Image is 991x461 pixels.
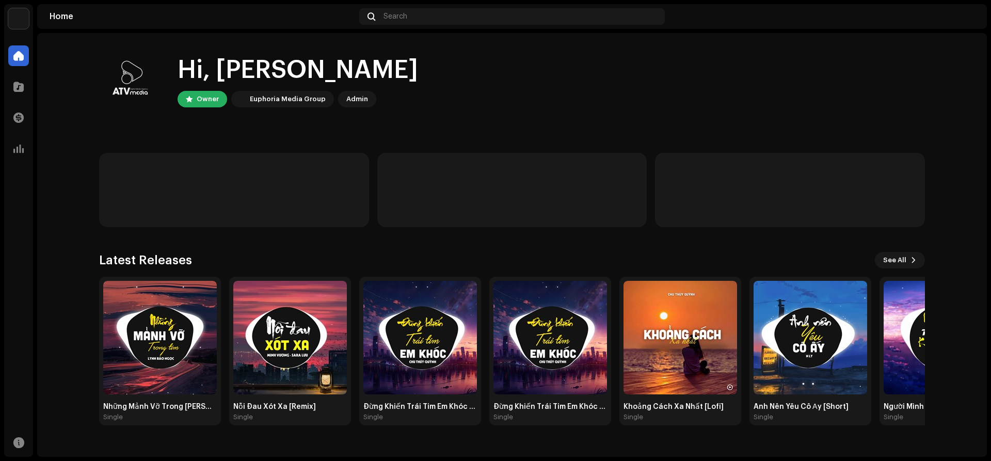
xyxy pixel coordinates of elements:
div: Single [233,413,253,421]
div: Nỗi Đau Xót Xa [Remix] [233,403,347,411]
div: Single [754,413,773,421]
img: 82fc8b47-691f-4c5c-a472-cdb623fe0a3c [103,281,217,394]
div: Single [363,413,383,421]
h3: Latest Releases [99,252,192,268]
img: 8e4f7f00-d36c-4bb4-845a-c45eb9e00edb [754,281,867,394]
div: Single [493,413,513,421]
div: Single [624,413,643,421]
div: Euphoria Media Group [250,93,326,105]
div: Những Mảnh Vỡ Trong [PERSON_NAME] [Remix] [103,403,217,411]
img: 618815f5-2fb2-463f-a9cd-a3bbed355700 [958,8,974,25]
img: 26d8acf3-cbb1-46d0-a45c-ce081acb05b3 [624,281,737,394]
div: Single [103,413,123,421]
div: Khoảng Cách Xa Nhất [Lofi] [624,403,737,411]
img: 6c103bc4-e3cc-42a0-8caf-c30c17f6d751 [363,281,477,394]
div: Đừng Khiến Trái Tim Em Khóc [ATV Remix] [493,403,607,411]
img: de0d2825-999c-4937-b35a-9adca56ee094 [233,93,246,105]
div: Đừng Khiến Trái Tim Em Khóc [Short] [363,403,477,411]
img: 3783c639-a541-47d3-8526-13d382b05abf [493,281,607,394]
div: Owner [197,93,219,105]
span: See All [883,250,906,271]
span: Search [383,12,407,21]
img: 618815f5-2fb2-463f-a9cd-a3bbed355700 [99,50,161,112]
div: Home [50,12,355,21]
div: Single [884,413,903,421]
div: Anh Nên Yêu Cô Ấy [Short] [754,403,867,411]
div: Admin [346,93,368,105]
button: See All [875,252,925,268]
img: de0d2825-999c-4937-b35a-9adca56ee094 [8,8,29,29]
img: 652d5e0f-cd5c-4e67-9b4a-234f3a873c37 [233,281,347,394]
div: Hi, [PERSON_NAME] [178,54,418,87]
